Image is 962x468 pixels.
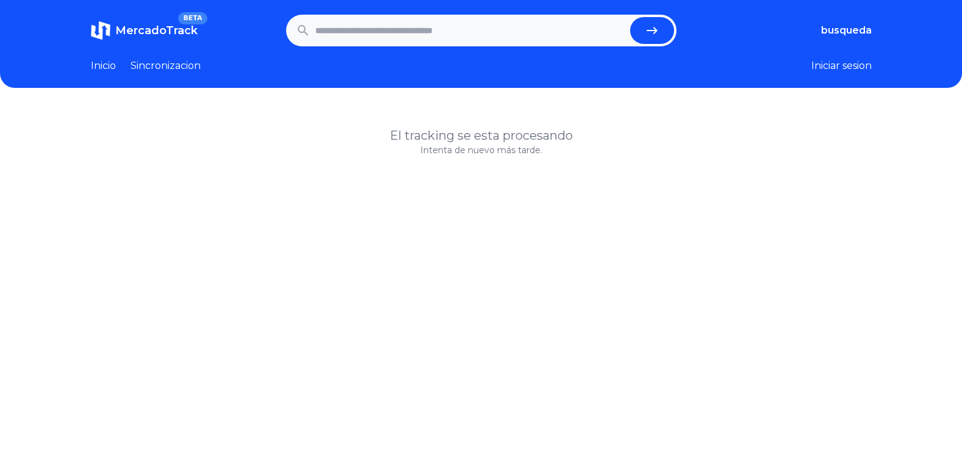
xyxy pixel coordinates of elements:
[91,21,110,40] img: MercadoTrack
[91,127,872,144] h1: El tracking se esta procesando
[131,59,201,73] a: Sincronizacion
[115,24,198,37] span: MercadoTrack
[91,21,198,40] a: MercadoTrackBETA
[91,59,116,73] a: Inicio
[811,59,872,73] button: Iniciar sesion
[821,23,872,38] button: busqueda
[178,12,207,24] span: BETA
[91,144,872,156] p: Intenta de nuevo más tarde.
